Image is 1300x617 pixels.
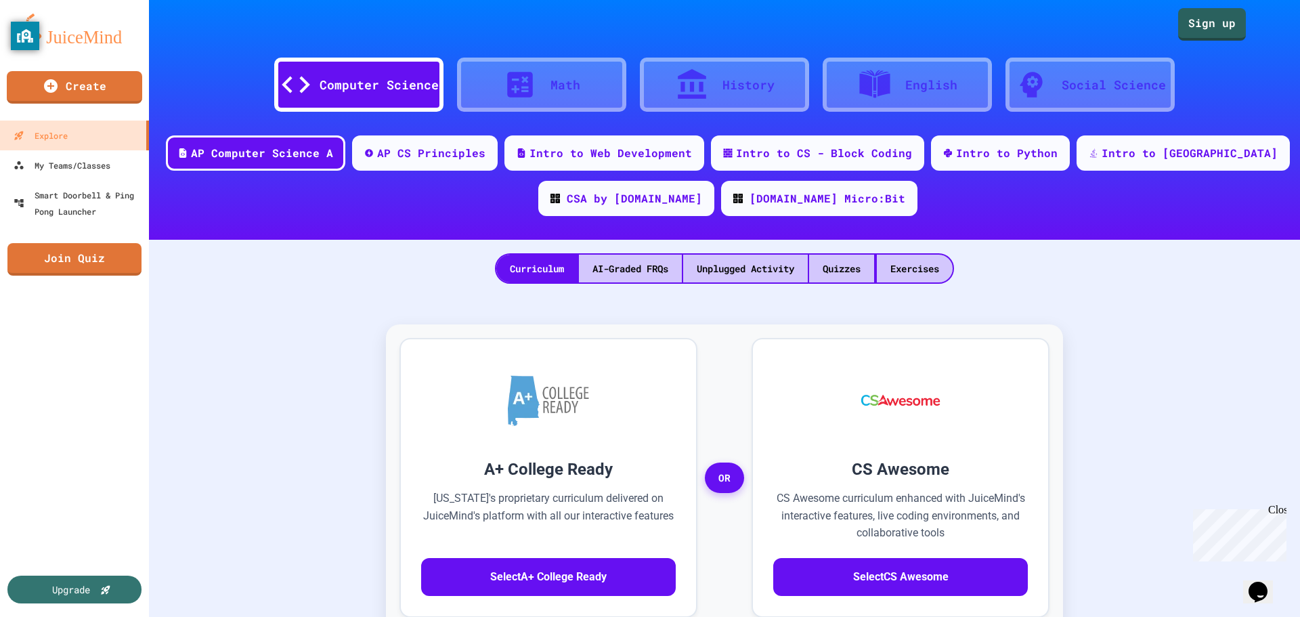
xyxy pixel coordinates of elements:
p: [US_STATE]'s proprietary curriculum delivered on JuiceMind's platform with all our interactive fe... [421,490,676,542]
div: Smart Doorbell & Ping Pong Launcher [14,187,144,219]
div: Computer Science [320,76,439,94]
div: AP CS Principles [377,145,485,161]
div: Unplugged Activity [683,255,808,282]
div: Upgrade [52,582,90,597]
div: Curriculum [496,255,578,282]
div: English [905,76,957,94]
img: CODE_logo_RGB.png [550,194,560,203]
h3: CS Awesome [773,457,1028,482]
div: Intro to Python [956,145,1058,161]
button: SelectA+ College Ready [421,558,676,596]
h3: A+ College Ready [421,457,676,482]
div: Social Science [1062,76,1166,94]
div: Math [550,76,580,94]
div: Intro to CS - Block Coding [736,145,912,161]
div: Intro to Web Development [529,145,692,161]
div: CSA by [DOMAIN_NAME] [567,190,702,207]
div: Quizzes [809,255,874,282]
a: Sign up [1178,8,1246,41]
p: CS Awesome curriculum enhanced with JuiceMind's interactive features, live coding environments, a... [773,490,1028,542]
div: Explore [14,127,68,144]
img: CS Awesome [848,360,954,441]
div: AP Computer Science A [191,145,333,161]
iframe: chat widget [1188,504,1286,561]
button: SelectCS Awesome [773,558,1028,596]
a: Join Quiz [7,243,142,276]
img: A+ College Ready [508,375,589,426]
div: Intro to [GEOGRAPHIC_DATA] [1102,145,1278,161]
div: Chat with us now!Close [5,5,93,86]
div: AI-Graded FRQs [579,255,682,282]
div: History [722,76,775,94]
a: Create [7,71,142,104]
iframe: chat widget [1243,563,1286,603]
div: My Teams/Classes [14,157,110,173]
button: privacy banner [11,22,39,50]
span: OR [705,463,744,494]
img: CODE_logo_RGB.png [733,194,743,203]
div: Exercises [877,255,953,282]
img: logo-orange.svg [14,14,135,49]
div: [DOMAIN_NAME] Micro:Bit [750,190,905,207]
